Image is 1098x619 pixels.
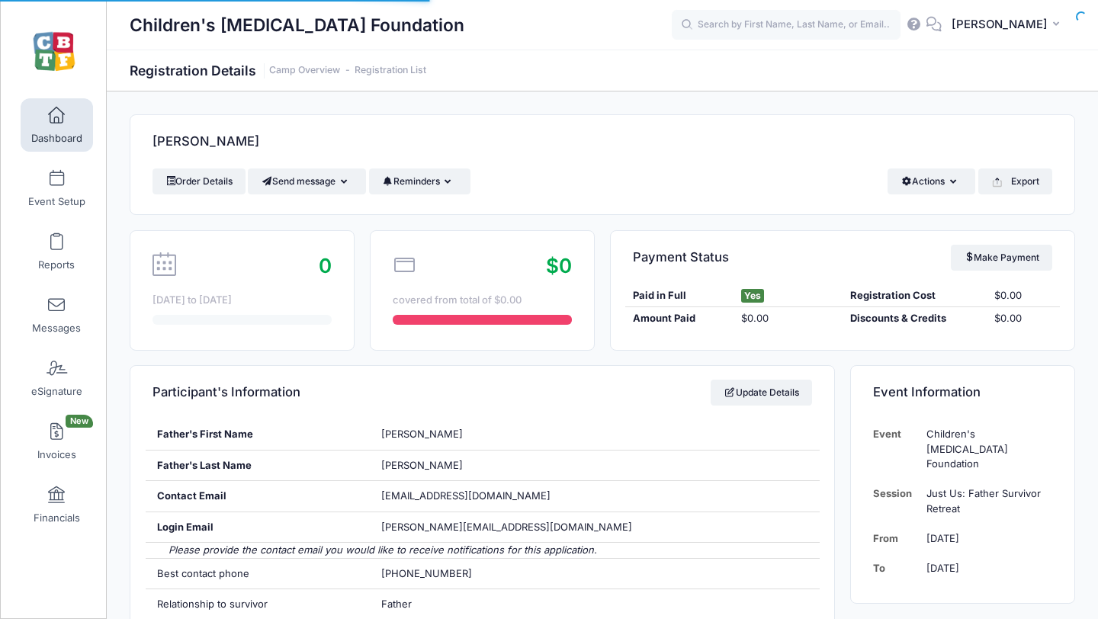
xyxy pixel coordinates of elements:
[269,65,340,76] a: Camp Overview
[31,132,82,145] span: Dashboard
[21,351,93,405] a: eSignature
[987,311,1060,326] div: $0.00
[38,258,75,271] span: Reports
[146,559,371,589] div: Best contact phone
[741,289,764,303] span: Yes
[21,478,93,531] a: Financials
[381,520,632,535] span: [PERSON_NAME][EMAIL_ADDRESS][DOMAIN_NAME]
[146,543,820,558] div: Please provide the contact email you would like to receive notifications for this application.
[873,479,920,524] td: Session
[625,311,734,326] div: Amount Paid
[942,8,1075,43] button: [PERSON_NAME]
[952,16,1048,33] span: [PERSON_NAME]
[672,10,901,40] input: Search by First Name, Last Name, or Email...
[625,288,734,303] div: Paid in Full
[21,98,93,152] a: Dashboard
[381,598,412,610] span: Father
[130,63,426,79] h1: Registration Details
[152,371,300,415] h4: Participant's Information
[152,120,259,164] h4: [PERSON_NAME]
[920,553,1052,583] td: [DATE]
[369,168,470,194] button: Reminders
[873,419,920,479] td: Event
[711,380,812,406] a: Update Details
[37,448,76,461] span: Invoices
[381,489,551,502] span: [EMAIL_ADDRESS][DOMAIN_NAME]
[21,415,93,468] a: InvoicesNew
[381,567,472,579] span: [PHONE_NUMBER]
[873,524,920,553] td: From
[873,371,981,415] h4: Event Information
[146,419,371,450] div: Father's First Name
[130,8,464,43] h1: Children's [MEDICAL_DATA] Foundation
[355,65,426,76] a: Registration List
[920,524,1052,553] td: [DATE]
[393,293,572,308] div: covered from total of $0.00
[873,553,920,583] td: To
[248,168,366,194] button: Send message
[987,288,1060,303] div: $0.00
[146,451,371,481] div: Father's Last Name
[633,236,729,279] h4: Payment Status
[546,254,572,277] span: $0
[978,168,1052,194] button: Export
[381,459,463,471] span: [PERSON_NAME]
[381,428,463,440] span: [PERSON_NAME]
[146,512,371,543] div: Login Email
[1,16,108,88] a: Children's Brain Tumor Foundation
[28,195,85,208] span: Event Setup
[26,24,83,81] img: Children's Brain Tumor Foundation
[951,245,1052,271] a: Make Payment
[843,311,987,326] div: Discounts & Credits
[66,415,93,428] span: New
[888,168,975,194] button: Actions
[31,385,82,398] span: eSignature
[843,288,987,303] div: Registration Cost
[920,419,1052,479] td: Children's [MEDICAL_DATA] Foundation
[152,168,246,194] a: Order Details
[34,512,80,524] span: Financials
[920,479,1052,524] td: Just Us: Father Survivor Retreat
[152,293,332,308] div: [DATE] to [DATE]
[32,322,81,335] span: Messages
[21,225,93,278] a: Reports
[319,254,332,277] span: 0
[734,311,843,326] div: $0.00
[21,288,93,342] a: Messages
[146,481,371,512] div: Contact Email
[21,162,93,215] a: Event Setup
